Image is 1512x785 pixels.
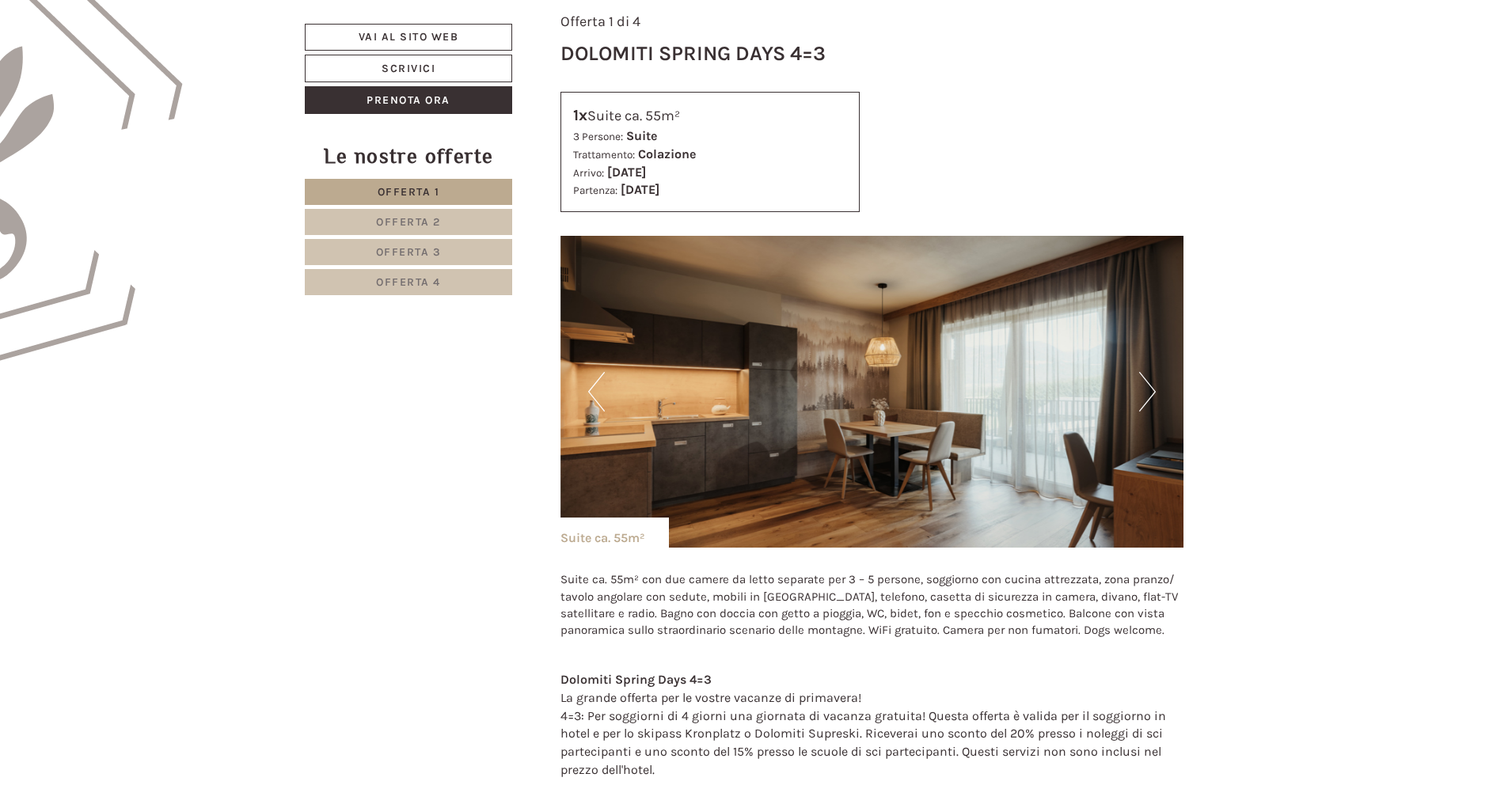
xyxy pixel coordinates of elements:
[560,39,826,68] div: Dolomiti Spring Days 4=3
[573,131,623,142] small: 3 Persone:
[560,571,1184,639] p: Suite ca. 55m² con due camere da letto separate per 3 – 5 persone, soggiorno con cucina attrezzat...
[24,77,249,88] small: 11:09
[305,142,512,171] div: Le nostre offerte
[621,182,659,197] b: [DATE]
[305,86,512,114] a: Prenota ora
[378,185,440,199] span: Offerta 1
[560,13,640,30] span: Offerta 1 di 4
[626,128,657,143] b: Suite
[305,24,512,51] a: Vai al sito web
[560,671,1184,689] div: Dolomiti Spring Days 4=3
[607,165,646,180] b: [DATE]
[573,184,617,196] small: Partenza:
[376,245,442,259] span: Offerta 3
[638,146,696,161] b: Colazione
[540,417,623,445] button: Invia
[573,106,587,124] b: 1x
[573,149,635,161] small: Trattamento:
[268,12,354,39] div: mercoledì
[573,104,848,127] div: Suite ca. 55m²
[588,372,605,411] button: Previous
[560,689,1184,779] div: La grande offerta per le vostre vacanze di primavera! 4=3: Per soggiorni di 4 giorni una giornata...
[24,46,249,59] div: Hotel B&B Feldmessner
[305,55,512,82] a: Scrivici
[573,167,604,179] small: Arrivo:
[376,215,441,229] span: Offerta 2
[376,275,441,289] span: Offerta 4
[12,43,256,91] div: Buon giorno, come possiamo aiutarla?
[1139,372,1156,411] button: Next
[560,518,669,548] div: Suite ca. 55m²
[560,236,1184,548] img: image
